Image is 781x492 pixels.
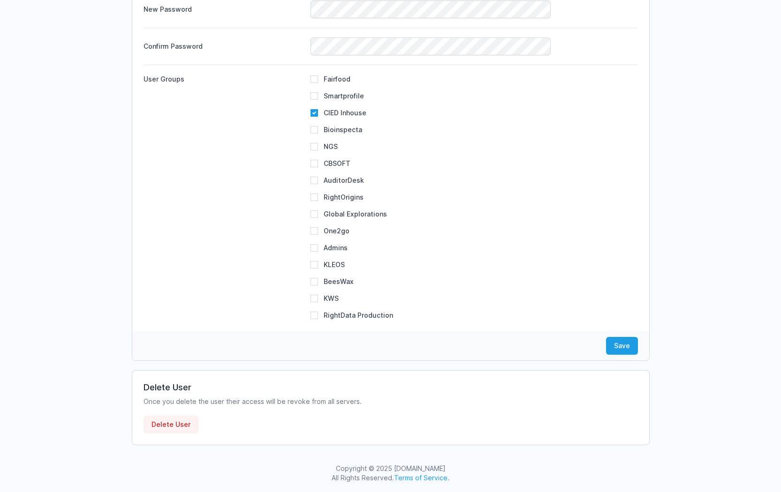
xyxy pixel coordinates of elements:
h3: Delete User [144,382,638,393]
a: Terms of Service [394,474,447,482]
label: Confirm Password [144,38,303,51]
label: One2go [324,227,349,235]
button: Delete User [144,416,198,433]
label: AuditorDesk [324,176,364,184]
label: CBSOFT [324,159,350,167]
label: Global Explorations [324,210,387,218]
label: Smartprofile [324,92,364,100]
p: Once you delete the user their access will be revoke from all servers. [144,397,638,406]
div: User Groups [144,75,303,84]
button: Save [606,337,638,355]
label: RightData Production [324,311,393,319]
label: Fairfood [324,75,350,83]
label: KLEOS [324,261,345,268]
label: Bioinspecta [324,126,362,134]
label: RightOrigins [324,193,364,201]
label: Admins [324,244,348,252]
label: CIED Inhouse [324,109,366,117]
label: NGS [324,142,338,150]
label: BeesWax [324,277,354,285]
label: KWS [324,294,339,302]
label: New Password [144,1,303,14]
